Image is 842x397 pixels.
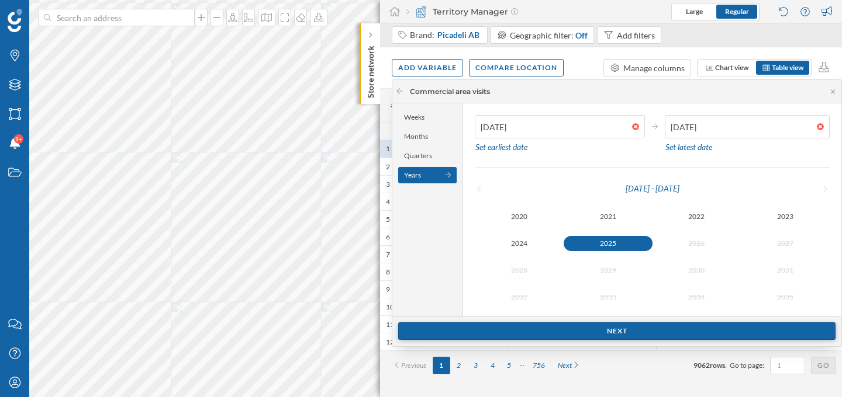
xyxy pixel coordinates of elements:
span: Support [25,8,67,19]
div: Manage columns [623,62,685,74]
button: 2027 [741,236,830,251]
button: 2021 [564,209,653,224]
button: 2022 [653,209,741,224]
span: 9062 [693,361,710,370]
span: 9+ [15,133,22,145]
span: Large [686,7,703,16]
button: 2034 [653,290,741,305]
button: 2025 [564,236,653,251]
span: # [386,100,401,111]
button: 2020 [475,209,564,224]
div: 8 [386,267,390,277]
div: Off [575,29,588,41]
button: 2031 [741,263,830,278]
img: territory-manager.svg [415,6,427,18]
div: Territory Manager [406,6,518,18]
button: 2033 [564,290,653,305]
div: 4 [386,197,390,207]
span: rows [710,361,725,370]
div: 3 [386,180,390,189]
div: 1 [386,144,390,154]
div: Brand: [410,29,481,41]
div: 7 [386,250,390,259]
div: 5 [386,215,390,224]
div: Weeks [398,109,457,126]
button: 2029 [564,263,653,278]
button: 2035 [741,290,830,305]
div: 6 [386,232,390,242]
div: 9 [386,285,390,294]
p: Store network [365,41,377,98]
div: Quarters [398,148,457,164]
button: 2030 [653,263,741,278]
div: 11 [386,320,394,329]
input: 1 [774,360,802,371]
button: 2028 [475,263,564,278]
div: 2 [386,162,390,172]
span: Regular [725,7,749,16]
button: 2023 [741,209,830,224]
span: ​Picadeli AB​ [437,29,479,41]
span: Chart view [715,63,748,72]
div: 12 [386,337,394,347]
div: Commercial area visits [410,86,490,97]
button: 2024 [475,236,564,251]
button: 2032 [475,290,564,305]
div: Add filters [617,29,655,41]
button: 2026 [653,236,741,251]
div: Years [398,167,457,183]
div: Months [398,128,457,145]
span: Go to page: [730,360,764,371]
span: . [725,361,727,370]
span: Geographic filter: [510,30,574,40]
div: 10 [386,302,394,312]
img: Geoblink Logo [8,9,22,32]
span: Table view [772,63,803,72]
